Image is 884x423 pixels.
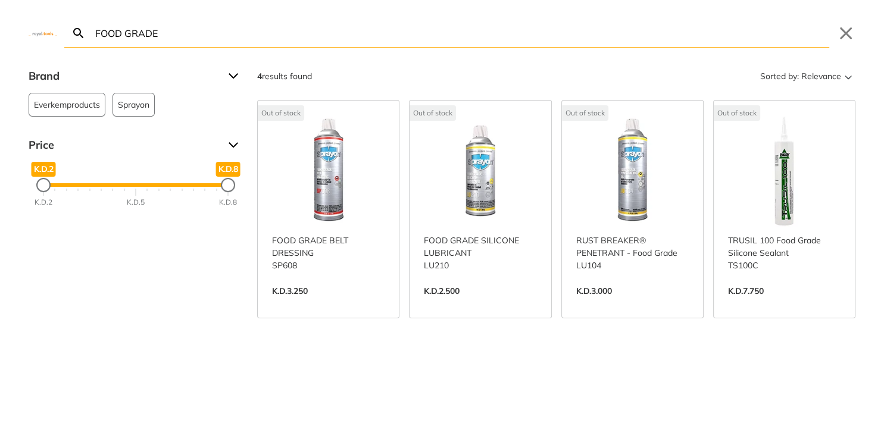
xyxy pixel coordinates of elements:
img: Close [29,30,57,36]
div: Out of stock [258,105,304,121]
span: Relevance [801,67,841,86]
div: Out of stock [562,105,608,121]
button: Everkemproducts [29,93,105,117]
button: Close [836,24,855,43]
div: K.D.8 [219,197,237,208]
svg: Sort [841,69,855,83]
span: Price [29,136,219,155]
span: Everkemproducts [34,93,100,116]
div: Out of stock [410,105,456,121]
div: K.D.2 [35,197,52,208]
input: Search… [93,19,829,47]
span: Brand [29,67,219,86]
button: Sorted by:Relevance Sort [758,67,855,86]
button: Sprayon [113,93,155,117]
svg: Search [71,26,86,40]
div: Minimum Price [36,178,51,192]
div: Maximum Price [221,178,235,192]
div: K.D.5 [127,197,145,208]
div: results found [257,67,312,86]
strong: 4 [257,71,262,82]
span: Sprayon [118,93,149,116]
div: Out of stock [714,105,760,121]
